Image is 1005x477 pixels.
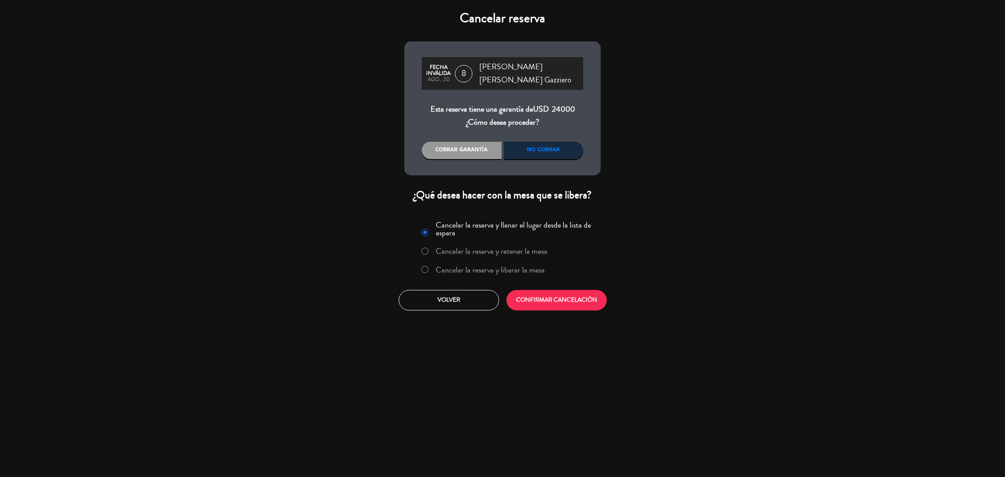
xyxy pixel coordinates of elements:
[399,290,499,310] button: Volver
[436,266,545,274] label: Cancelar la reserva y liberar la mesa
[422,142,502,159] div: Cobrar garantía
[404,188,601,202] div: ¿Qué desea hacer con la mesa que se libera?
[533,103,549,115] span: USD
[436,221,595,237] label: Cancelar la reserva y llenar el lugar desde la lista de espera
[506,290,607,310] button: CONFIRMAR CANCELACIÓN
[504,142,584,159] div: No cobrar
[455,65,472,82] span: 8
[479,61,583,86] span: [PERSON_NAME] [PERSON_NAME] Gazziero
[552,103,575,115] span: 24000
[422,103,583,129] div: Esta reserva tiene una garantía de ¿Cómo desea proceder?
[436,247,547,255] label: Cancelar la reserva y retener la mesa
[426,77,451,83] div: ago., 20
[426,65,451,77] div: Fecha inválida
[404,10,601,26] h4: Cancelar reserva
